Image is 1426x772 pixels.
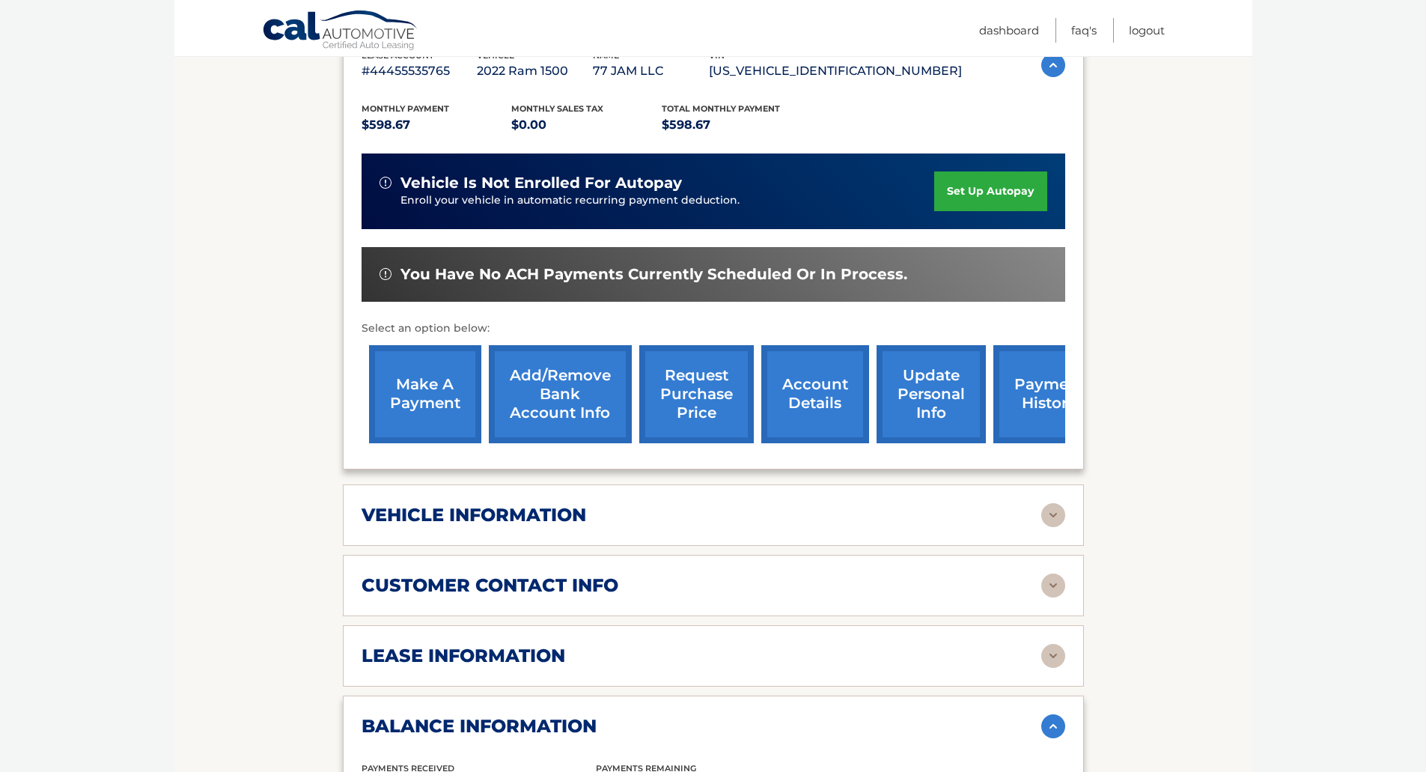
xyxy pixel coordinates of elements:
[709,61,962,82] p: [US_VEHICLE_IDENTIFICATION_NUMBER]
[979,18,1039,43] a: Dashboard
[934,171,1046,211] a: set up autopay
[362,320,1065,338] p: Select an option below:
[380,177,391,189] img: alert-white.svg
[761,345,869,443] a: account details
[400,192,935,209] p: Enroll your vehicle in automatic recurring payment deduction.
[662,115,812,136] p: $598.67
[362,115,512,136] p: $598.67
[362,61,478,82] p: #44455535765
[511,103,603,114] span: Monthly sales Tax
[489,345,632,443] a: Add/Remove bank account info
[662,103,780,114] span: Total Monthly Payment
[362,645,565,667] h2: lease information
[1041,644,1065,668] img: accordion-rest.svg
[511,115,662,136] p: $0.00
[1129,18,1165,43] a: Logout
[593,61,709,82] p: 77 JAM LLC
[1041,53,1065,77] img: accordion-active.svg
[400,265,907,284] span: You have no ACH payments currently scheduled or in process.
[1071,18,1097,43] a: FAQ's
[1041,503,1065,527] img: accordion-rest.svg
[362,504,586,526] h2: vehicle information
[639,345,754,443] a: request purchase price
[362,715,597,738] h2: balance information
[362,574,618,597] h2: customer contact info
[369,345,481,443] a: make a payment
[993,345,1106,443] a: payment history
[362,103,449,114] span: Monthly Payment
[1041,714,1065,738] img: accordion-active.svg
[380,268,391,280] img: alert-white.svg
[262,10,419,53] a: Cal Automotive
[877,345,986,443] a: update personal info
[400,174,682,192] span: vehicle is not enrolled for autopay
[1041,574,1065,598] img: accordion-rest.svg
[477,61,593,82] p: 2022 Ram 1500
